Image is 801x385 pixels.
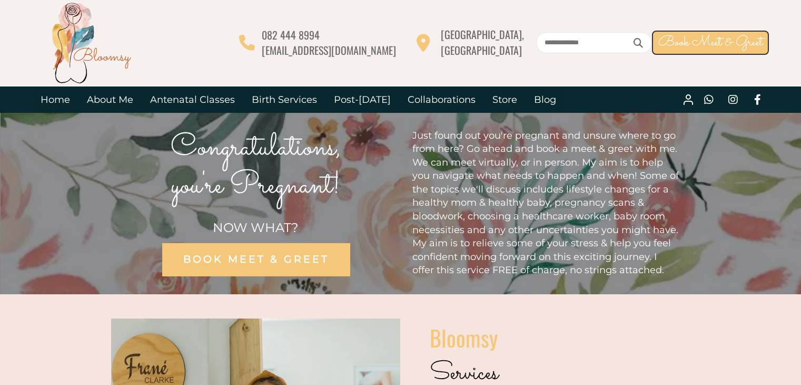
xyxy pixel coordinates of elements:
span: 082 444 8994 [262,27,320,43]
span: Bloomsy [430,321,498,354]
a: About Me [78,86,142,113]
a: Blog [526,86,565,113]
span: Book Meet & Greet [658,32,763,53]
a: Birth Services [243,86,325,113]
a: Book Meet & Greet [652,31,769,55]
span: [GEOGRAPHIC_DATA] [441,42,522,58]
a: Home [32,86,78,113]
a: BOOK MEET & GREET [162,243,350,276]
span: Just found out you're pregnant and unsure where to go from here? Go ahead and book a meet & greet... [412,130,679,276]
span: [EMAIL_ADDRESS][DOMAIN_NAME] [262,42,396,58]
a: Antenatal Classes [142,86,243,113]
a: Collaborations [399,86,484,113]
span: Congratulations, [171,125,341,171]
a: Store [484,86,526,113]
img: Bloomsy [49,1,133,85]
a: Post-[DATE] [325,86,399,113]
span: NOW WHAT? [213,220,299,235]
span: BOOK MEET & GREET [183,253,329,265]
span: [GEOGRAPHIC_DATA], [441,26,524,42]
span: you're Pregnant! [171,163,341,209]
